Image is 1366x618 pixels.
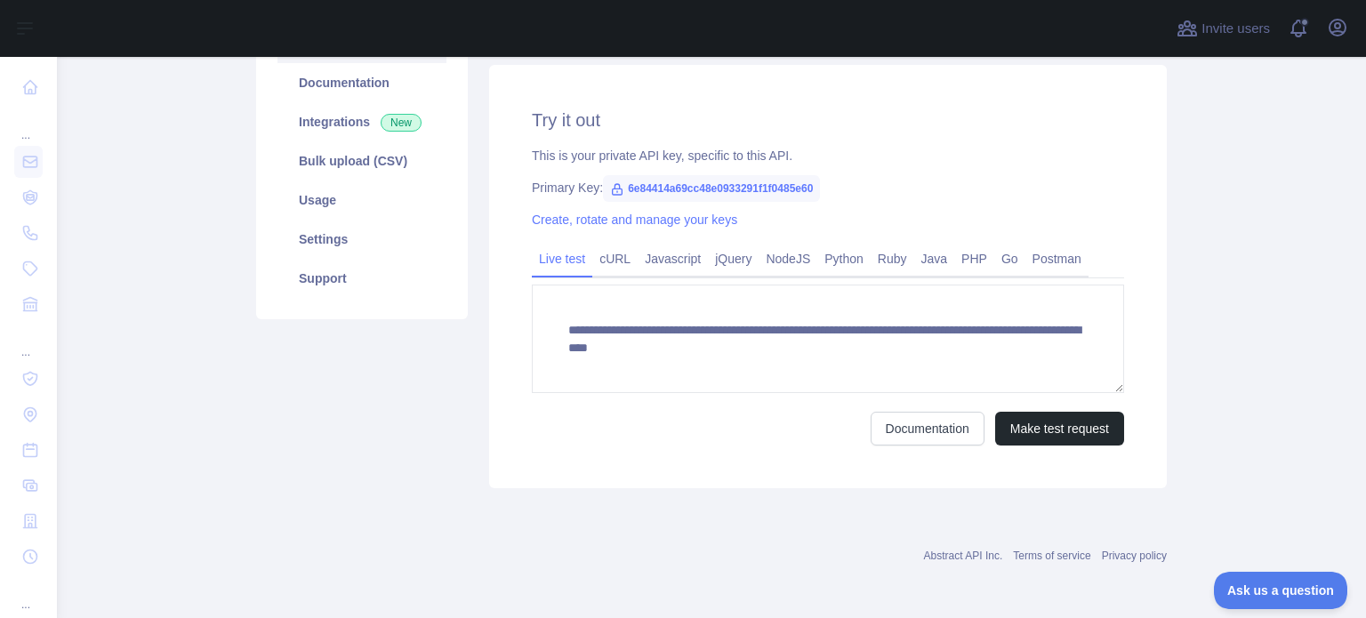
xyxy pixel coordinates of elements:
a: Python [817,245,871,273]
a: Terms of service [1013,550,1090,562]
div: This is your private API key, specific to this API. [532,147,1124,165]
a: Documentation [277,63,446,102]
iframe: Toggle Customer Support [1214,572,1348,609]
button: Invite users [1173,14,1274,43]
a: NodeJS [759,245,817,273]
div: ... [14,107,43,142]
span: 6e84414a69cc48e0933291f1f0485e60 [603,175,820,202]
span: New [381,114,422,132]
a: Bulk upload (CSV) [277,141,446,181]
a: Create, rotate and manage your keys [532,213,737,227]
a: jQuery [708,245,759,273]
div: Primary Key: [532,179,1124,197]
a: Postman [1025,245,1089,273]
a: Abstract API Inc. [924,550,1003,562]
h2: Try it out [532,108,1124,132]
div: ... [14,324,43,359]
a: Usage [277,181,446,220]
a: Integrations New [277,102,446,141]
a: Java [914,245,955,273]
a: Live test [532,245,592,273]
div: ... [14,576,43,612]
a: Javascript [638,245,708,273]
button: Make test request [995,412,1124,445]
a: Settings [277,220,446,259]
a: Privacy policy [1102,550,1167,562]
a: Go [994,245,1025,273]
a: cURL [592,245,638,273]
a: Ruby [871,245,914,273]
a: PHP [954,245,994,273]
span: Invite users [1201,19,1270,39]
a: Support [277,259,446,298]
a: Documentation [871,412,984,445]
